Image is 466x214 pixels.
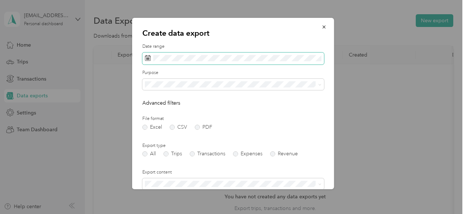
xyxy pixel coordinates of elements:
[190,151,225,156] label: Transactions
[195,125,212,130] label: PDF
[170,125,187,130] label: CSV
[142,169,324,176] label: Export content
[233,151,262,156] label: Expenses
[142,143,324,149] label: Export type
[425,173,466,214] iframe: Everlance-gr Chat Button Frame
[142,43,324,50] label: Date range
[142,151,156,156] label: All
[142,70,324,76] label: Purpose
[142,116,324,122] label: File format
[163,151,182,156] label: Trips
[142,125,162,130] label: Excel
[270,151,298,156] label: Revenue
[142,99,324,107] p: Advanced filters
[142,28,324,38] p: Create data export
